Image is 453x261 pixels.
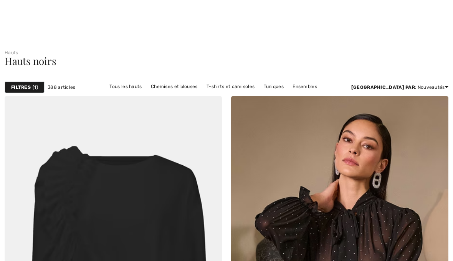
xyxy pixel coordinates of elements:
a: Hauts [PERSON_NAME] [251,91,312,101]
a: Hauts noirs [216,91,250,101]
a: [PERSON_NAME] Hauts [115,91,176,101]
span: 388 articles [48,84,76,91]
span: Hauts noirs [5,54,56,68]
a: Tuniques [260,81,288,91]
a: Ensembles [289,81,321,91]
a: Hauts blancs [177,91,215,101]
a: Hauts [5,50,18,55]
strong: [GEOGRAPHIC_DATA] par [351,85,415,90]
a: T-shirts et camisoles [203,81,258,91]
a: Tous les hauts [106,81,145,91]
a: Chemises et blouses [147,81,202,91]
div: : Nouveautés [351,84,448,91]
span: 1 [33,84,38,91]
strong: Filtres [11,84,31,91]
